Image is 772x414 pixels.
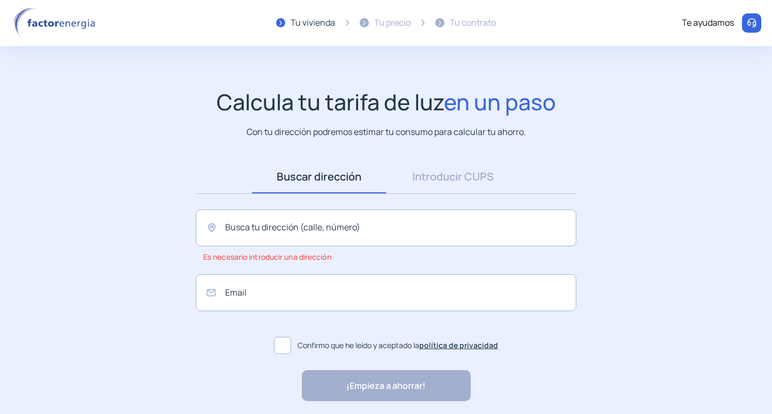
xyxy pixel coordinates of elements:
p: Con tu dirección podremos estimar tu consumo para calcular tu ahorro. [247,125,526,139]
span: Confirmo que he leído y aceptado la [298,340,498,351]
span: en un paso [444,87,556,117]
div: Tu vivienda [291,16,335,30]
span: Es necesario introducir una dirección [203,246,331,268]
div: Tu precio [374,16,411,30]
div: Tu contrato [450,16,496,30]
a: Introducir CUPS [386,160,520,193]
a: Buscar dirección [252,160,386,193]
div: Te ayudamos [682,16,734,30]
h1: Calcula tu tarifa de luz [217,89,556,115]
a: política de privacidad [419,340,498,350]
img: llamar [746,18,757,28]
img: logo factor [11,7,102,39]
